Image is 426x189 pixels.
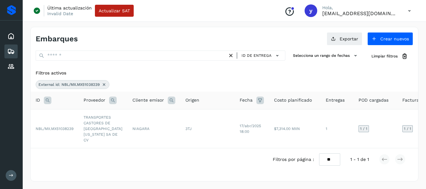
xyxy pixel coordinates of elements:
td: TRANSPORTES CASTORES DE [GEOGRAPHIC_DATA][US_STATE] SA DE CV [79,109,127,148]
button: ID de entrega [240,51,283,60]
span: 17/abr/2025 18:00 [240,124,261,134]
button: Crear nuevos [367,32,413,45]
span: 3TJ [185,127,192,131]
span: ID de entrega [242,53,271,58]
span: Entregas [326,97,345,103]
span: Exportar [340,37,358,41]
span: Cliente emisor [132,97,164,103]
span: Factura [402,97,419,103]
span: POD cargadas [359,97,388,103]
span: Crear nuevos [380,37,409,41]
span: 1 / 1 [404,127,411,131]
p: Invalid Date [47,11,73,16]
span: Proveedor [84,97,105,103]
td: 1 [321,109,353,148]
div: Inicio [4,29,18,43]
h4: Embarques [36,34,78,44]
span: Costo planificado [274,97,312,103]
p: yortega@niagarawater.com [322,10,398,16]
p: Última actualización [47,5,92,11]
div: External id: NBL/MX.MX51038239 [36,80,109,89]
button: Selecciona un rango de fechas [290,50,361,61]
span: NBL/MX.MX51038239 [36,127,73,131]
span: ID [36,97,40,103]
div: Filtros activos [36,70,413,76]
button: Exportar [327,32,362,45]
span: Actualizar SAT [99,9,130,13]
button: Actualizar SAT [95,5,134,17]
span: Origen [185,97,199,103]
p: Hola, [322,5,398,10]
span: Filtros por página : [273,156,314,163]
span: External id: NBL/MX.MX51038239 [38,82,100,87]
div: Embarques [4,44,18,58]
span: Fecha [240,97,253,103]
td: NIAGARA [127,109,180,148]
button: Limpiar filtros [366,50,413,62]
div: Proveedores [4,60,18,74]
span: 1 / 1 [360,127,367,131]
td: $7,314.00 MXN [269,109,321,148]
span: 1 - 1 de 1 [350,156,369,163]
span: Limpiar filtros [371,53,398,59]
